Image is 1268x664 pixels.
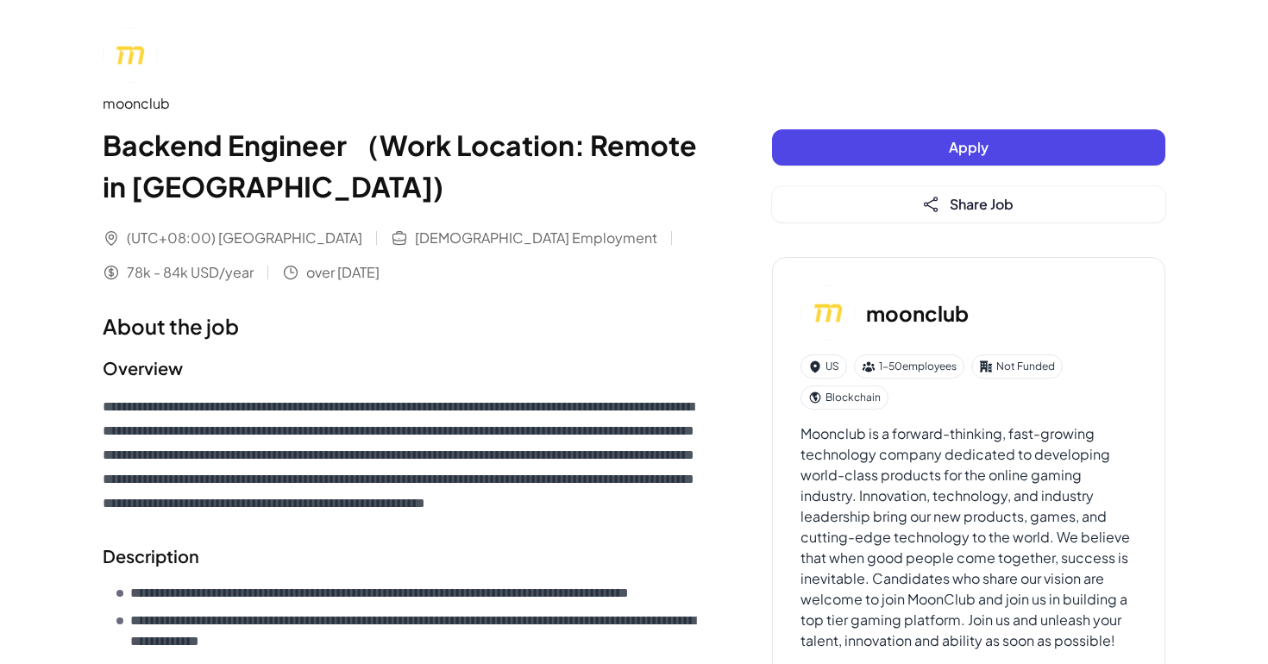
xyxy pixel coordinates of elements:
span: (UTC+08:00) [GEOGRAPHIC_DATA] [127,228,362,248]
h3: moonclub [866,298,969,329]
span: [DEMOGRAPHIC_DATA] Employment [415,228,657,248]
div: Blockchain [800,385,888,410]
div: moonclub [103,93,703,114]
div: 1-50 employees [854,354,964,379]
div: US [800,354,847,379]
button: Share Job [772,186,1165,222]
h1: Backend Engineer （Work Location: Remote in [GEOGRAPHIC_DATA]) [103,124,703,207]
span: 78k - 84k USD/year [127,262,254,283]
div: Moonclub is a forward-thinking, fast-growing technology company dedicated to developing world-cla... [800,423,1137,651]
span: Share Job [950,195,1014,213]
span: over [DATE] [306,262,380,283]
h1: About the job [103,310,703,341]
img: mo [103,28,158,83]
span: Apply [949,138,989,156]
h2: Overview [103,355,703,381]
h2: Description [103,543,703,569]
div: Not Funded [971,354,1063,379]
button: Apply [772,129,1165,166]
img: mo [800,285,856,341]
